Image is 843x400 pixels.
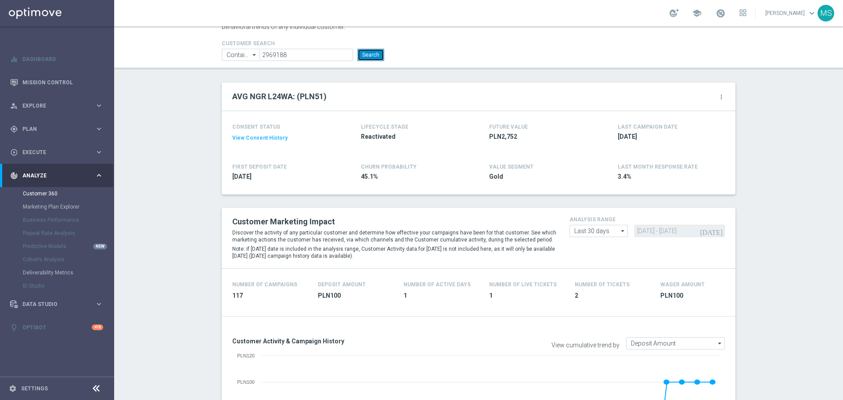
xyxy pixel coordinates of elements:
[489,133,592,141] span: PLN2,752
[22,173,95,178] span: Analyze
[618,124,677,130] h4: LAST CAMPAIGN DATE
[23,269,91,276] a: Deliverability Metrics
[10,102,18,110] i: person_search
[10,79,104,86] button: Mission Control
[626,337,725,350] input: Deposit Amount
[21,386,48,391] a: Settings
[716,338,724,349] i: arrow_drop_down
[23,187,113,200] div: Customer 360
[618,173,721,181] span: 3.4%
[10,102,104,109] button: person_search Explore keyboard_arrow_right
[619,225,627,237] i: arrow_drop_down
[660,292,735,300] span: PLN100
[489,173,592,181] span: Gold
[764,7,818,20] a: [PERSON_NAME]keyboard_arrow_down
[23,266,113,279] div: Deliverability Metrics
[22,150,95,155] span: Execute
[10,316,103,339] div: Optibot
[10,300,95,308] div: Data Studio
[232,245,556,259] p: Note: if [DATE] date is included in the analysis range, Customer Activity data for [DATE] is not ...
[10,301,104,308] button: Data Studio keyboard_arrow_right
[10,324,104,331] button: lightbulb Optibot +10
[575,281,630,288] h4: Number Of Tickets
[10,149,104,156] button: play_circle_outline Execute keyboard_arrow_right
[23,279,113,292] div: BI Studio
[10,324,18,332] i: lightbulb
[23,200,113,213] div: Marketing Plan Explorer
[232,91,327,102] h2: AVG NGR L24WA: (PLN51)
[23,190,91,197] a: Customer 360
[95,171,103,180] i: keyboard_arrow_right
[10,172,104,179] button: track_changes Analyze keyboard_arrow_right
[22,103,95,108] span: Explore
[10,56,104,63] button: equalizer Dashboard
[92,324,103,330] div: +10
[95,125,103,133] i: keyboard_arrow_right
[318,292,393,300] span: PLN100
[489,124,528,130] h4: FUTURE VALUE
[232,337,472,345] h3: Customer Activity & Campaign History
[10,47,103,71] div: Dashboard
[232,164,287,170] h4: FIRST DEPOSIT DATE
[22,316,92,339] a: Optibot
[222,49,259,61] input: Contains
[22,71,103,94] a: Mission Control
[10,148,95,156] div: Execute
[23,213,113,227] div: Business Performance
[23,240,113,253] div: Predictive Models
[22,126,95,132] span: Plan
[807,8,817,18] span: keyboard_arrow_down
[9,385,17,393] i: settings
[357,49,384,61] button: Search
[95,148,103,156] i: keyboard_arrow_right
[489,292,564,300] span: 1
[22,47,103,71] a: Dashboard
[250,49,259,61] i: arrow_drop_down
[95,101,103,110] i: keyboard_arrow_right
[10,125,18,133] i: gps_fixed
[569,225,628,237] input: Last 30 days
[660,281,705,288] h4: Wager Amount
[10,102,95,110] div: Explore
[10,71,103,94] div: Mission Control
[93,244,107,249] div: NEW
[22,302,95,307] span: Data Studio
[489,164,533,170] h4: VALUE SEGMENT
[23,253,113,266] div: Cohorts Analysis
[232,216,556,227] h2: Customer Marketing Impact
[10,172,95,180] div: Analyze
[232,229,556,243] p: Discover the activity of any particular customer and determine how effective your campaigns have ...
[232,281,297,288] h4: Number of Campaigns
[569,216,725,223] h4: analysis range
[361,124,408,130] h4: LIFECYCLE STAGE
[718,94,725,101] i: more_vert
[818,5,834,22] div: MS
[489,281,557,288] h4: Number Of Live Tickets
[10,125,95,133] div: Plan
[237,379,255,385] text: PLN100
[237,353,255,358] text: PLN120
[10,126,104,133] button: gps_fixed Plan keyboard_arrow_right
[403,281,471,288] h4: Number of Active Days
[618,133,721,141] span: 2025-08-11
[618,164,698,170] span: LAST MONTH RESPONSE RATE
[232,173,335,181] span: 2015-10-24
[361,133,464,141] span: Reactivated
[232,134,288,142] button: View Consent History
[361,164,417,170] span: CHURN PROBABILITY
[551,342,620,349] label: View cumulative trend by
[361,173,464,181] span: 45.1%
[318,281,366,288] h4: Deposit Amount
[259,49,353,61] input: Enter CID, Email, name or phone
[95,300,103,308] i: keyboard_arrow_right
[692,8,702,18] span: school
[232,292,307,300] span: 117
[23,203,91,210] a: Marketing Plan Explorer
